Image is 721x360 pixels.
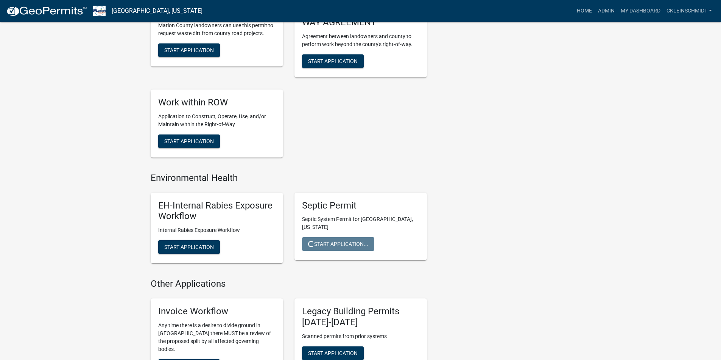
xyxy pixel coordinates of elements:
span: Start Application... [308,241,368,247]
button: Start Application [302,346,364,360]
button: Start Application [302,54,364,68]
span: Start Application [308,58,358,64]
a: ckleinschmidt [663,4,715,18]
a: [GEOGRAPHIC_DATA], [US_STATE] [112,5,202,17]
span: Start Application [164,138,214,144]
img: Marion County, Iowa [93,6,106,16]
p: Internal Rabies Exposure Workflow [158,226,276,234]
span: Start Application [164,244,214,250]
span: Start Application [308,350,358,356]
button: Start Application [158,43,220,57]
h5: Legacy Building Permits [DATE]-[DATE] [302,306,419,328]
button: Start Application [158,134,220,148]
span: Start Application [164,47,214,53]
h5: Work within ROW [158,97,276,108]
a: My Dashboard [618,4,663,18]
p: Septic System Permit for [GEOGRAPHIC_DATA], [US_STATE] [302,215,419,231]
p: Any time there is a desire to divide ground in [GEOGRAPHIC_DATA] there MUST be a review of the pr... [158,321,276,353]
p: Marion County landowners can use this permit to request waste dirt from county road projects. [158,22,276,37]
h4: Other Applications [151,278,427,289]
p: Application to Construct, Operate, Use, and/or Maintain within the Right-of-Way [158,113,276,128]
a: Admin [595,4,618,18]
p: Scanned permits from prior systems [302,332,419,340]
h4: Environmental Health [151,173,427,184]
h5: Invoice Workflow [158,306,276,317]
button: Start Application [158,240,220,254]
h5: EH-Internal Rabies Exposure Workflow [158,200,276,222]
button: Start Application... [302,237,374,251]
h5: Septic Permit [302,200,419,211]
p: Agreement between landowners and county to perform work beyond the county's right-of-way. [302,32,419,48]
a: Home [574,4,595,18]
